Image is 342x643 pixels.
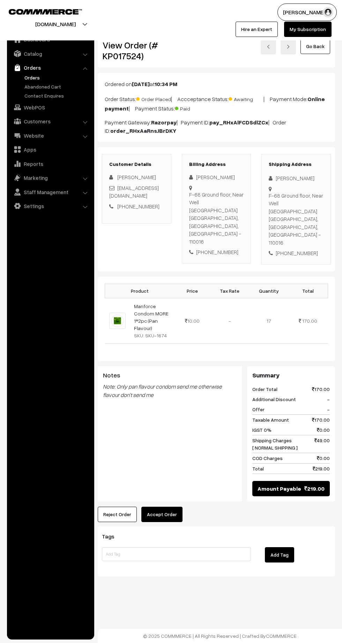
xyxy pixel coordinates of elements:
span: Amount Payable [258,484,301,493]
span: 0.00 [317,426,330,434]
p: Order Status: | Accceptance Status: | Payment Mode: | Payment Status: [105,94,328,113]
a: Orders [9,61,92,74]
button: [PERSON_NAME] [277,3,337,21]
img: user [323,7,333,17]
b: pay_RHxAlFCDSdlZCx [209,119,268,126]
p: Payment Gateway: | Payment ID: | Order ID: [105,118,328,135]
input: Add Tag [102,547,251,561]
a: COMMMERCE [266,633,297,639]
button: Add Tag [265,547,294,562]
a: Orders [23,74,92,81]
td: - [210,298,249,343]
span: 49.00 [314,437,330,451]
h3: Billing Address [189,161,244,167]
span: Paid [175,103,210,112]
a: [PHONE_NUMBER] [117,203,159,209]
div: [PHONE_NUMBER] [269,249,324,257]
span: Additional Discount [252,396,296,403]
b: 10:34 PM [155,81,177,87]
span: 170.00 [312,416,330,423]
p: Ordered on at [105,80,328,88]
a: COMMMERCE [9,7,70,15]
div: [PHONE_NUMBER] [189,248,244,256]
div: SKU: SKU-1674 [134,332,171,339]
span: 170.00 [312,385,330,393]
img: COMMMERCE [9,9,82,14]
span: 10.00 [185,318,200,324]
span: Shipping Charges [ NORMAL SHIPPING ] [252,437,298,451]
a: Settings [9,200,92,212]
a: Staff Management [9,186,92,198]
h3: Shipping Address [269,161,324,167]
a: Website [9,129,92,142]
img: MFC PAN.jpeg [109,313,126,329]
span: 17 [267,318,271,324]
a: Catalog [9,47,92,60]
span: Order Total [252,385,277,393]
a: Abandoned Cart [23,83,92,90]
a: Hire an Expert [236,22,278,37]
a: Marketing [9,171,92,184]
img: left-arrow.png [266,45,270,49]
span: Offer [252,406,265,413]
th: Product [105,284,175,298]
h2: View Order (# KP017524) [103,40,171,61]
a: Reports [9,158,92,170]
span: IGST 0% [252,426,272,434]
th: Quantity [249,284,288,298]
button: Accept Order [141,507,183,522]
a: Customers [9,115,92,128]
footer: © 2025 COMMMERCE | All Rights Reserved | Crafted By [98,629,342,643]
h3: Customer Details [109,161,164,167]
th: Tax Rate [210,284,249,298]
div: F-68 Ground floor, Near Well [GEOGRAPHIC_DATA] [GEOGRAPHIC_DATA], [GEOGRAPHIC_DATA], [GEOGRAPHIC_... [269,192,324,247]
button: [DOMAIN_NAME] [11,15,100,33]
span: - [327,406,330,413]
span: 219.00 [313,465,330,472]
img: right-arrow.png [286,45,290,49]
span: 0.00 [317,454,330,462]
a: Apps [9,143,92,156]
blockquote: Note: Only pan flavour condom send me otherwise flavour don't send me [103,382,237,399]
span: Tags [102,533,123,540]
span: [PERSON_NAME] [117,174,156,180]
div: [PERSON_NAME] [189,173,244,181]
span: Awaiting [229,94,263,103]
a: Go Back [300,39,330,54]
a: Contact Enquires [23,92,92,99]
span: 170.00 [302,318,317,324]
a: [EMAIL_ADDRESS][DOMAIN_NAME] [109,185,159,199]
h3: Summary [252,372,330,379]
div: [PERSON_NAME] [269,174,324,182]
span: Taxable Amount [252,416,289,423]
span: Order Placed [136,94,171,103]
span: 219.00 [304,484,325,493]
b: Razorpay [151,119,177,126]
span: - [327,396,330,403]
th: Price [175,284,210,298]
span: Total [252,465,264,472]
b: order_RHxAaRnsJBrDKY [110,127,176,134]
a: WebPOS [9,101,92,114]
h3: Notes [103,372,237,379]
span: COD Charges [252,454,283,462]
a: My Subscription [284,22,332,37]
b: [DATE] [132,81,150,87]
div: F-68 Ground floor, Near Well [GEOGRAPHIC_DATA] [GEOGRAPHIC_DATA], [GEOGRAPHIC_DATA], [GEOGRAPHIC_... [189,191,244,246]
button: Reject Order [98,507,137,522]
th: Total [288,284,328,298]
a: Manforce Condom MORE 1*2pc (Pan Flavour) [134,303,169,331]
